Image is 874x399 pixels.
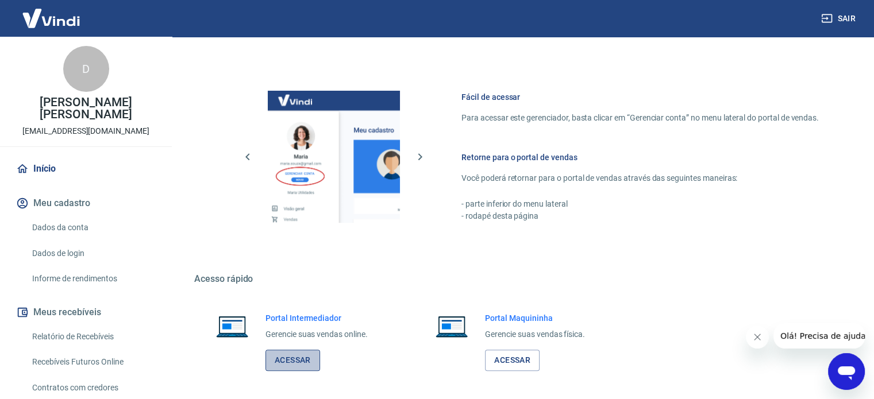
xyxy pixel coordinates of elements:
[461,198,819,210] p: - parte inferior do menu lateral
[461,172,819,184] p: Você poderá retornar para o portal de vendas através das seguintes maneiras:
[485,328,585,340] p: Gerencie suas vendas física.
[28,350,158,374] a: Recebíveis Futuros Online
[461,152,819,163] h6: Retorne para o portal de vendas
[268,91,400,223] img: Imagem da dashboard mostrando o botão de gerenciar conta na sidebar no lado esquerdo
[63,46,109,92] div: D
[28,242,158,265] a: Dados de login
[461,112,819,124] p: Para acessar este gerenciador, basta clicar em “Gerenciar conta” no menu lateral do portal de ven...
[265,350,320,371] a: Acessar
[819,8,860,29] button: Sair
[265,312,368,324] h6: Portal Intermediador
[461,91,819,103] h6: Fácil de acessar
[194,273,846,285] h5: Acesso rápido
[14,191,158,216] button: Meu cadastro
[7,8,97,17] span: Olá! Precisa de ajuda?
[14,300,158,325] button: Meus recebíveis
[265,328,368,340] p: Gerencie suas vendas online.
[428,312,476,340] img: Imagem de um notebook aberto
[746,326,769,348] iframe: Fechar mensagem
[28,216,158,239] a: Dados da conta
[14,1,88,36] img: Vindi
[14,156,158,181] a: Início
[208,312,256,340] img: Imagem de um notebook aberto
[773,323,865,348] iframe: Mensagem da empresa
[9,96,163,121] p: [PERSON_NAME] [PERSON_NAME]
[22,125,149,137] p: [EMAIL_ADDRESS][DOMAIN_NAME]
[28,325,158,348] a: Relatório de Recebíveis
[461,210,819,222] p: - rodapé desta página
[485,312,585,324] h6: Portal Maquininha
[485,350,540,371] a: Acessar
[828,353,865,390] iframe: Botão para abrir a janela de mensagens
[28,267,158,290] a: Informe de rendimentos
